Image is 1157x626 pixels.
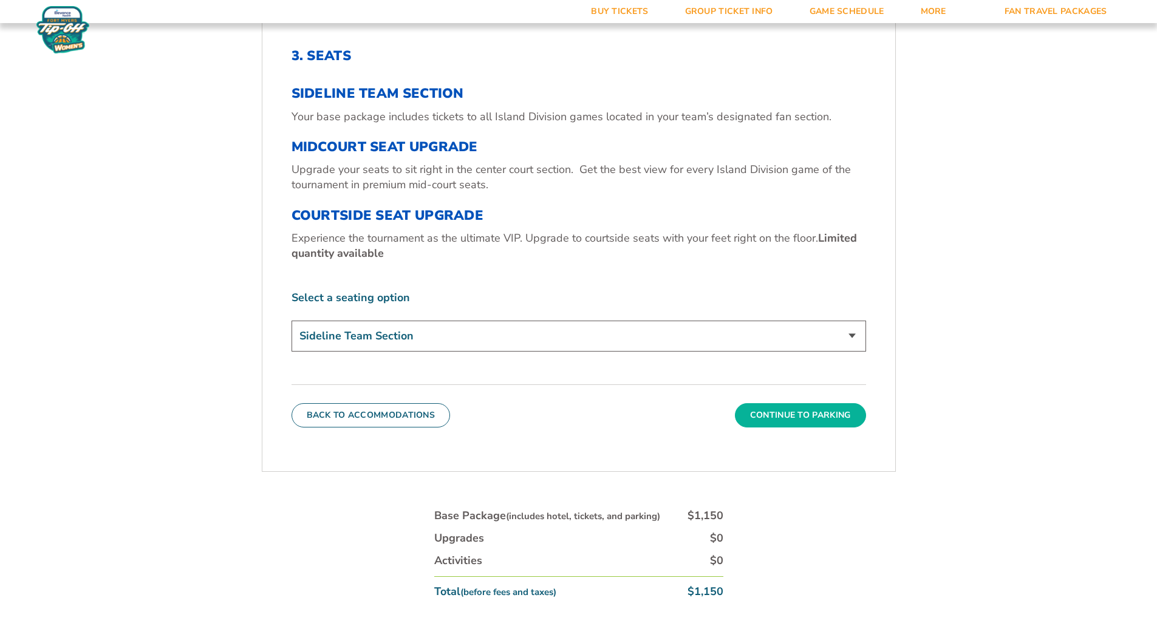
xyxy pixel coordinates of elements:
h3: Midcourt Seat Upgrade [292,139,866,155]
div: Total [434,584,556,599]
label: Select a seating option [292,290,866,305]
span: Your base package includes tickets to all Island Division games located in your team’s designated... [292,109,831,124]
strong: Limited quantity available [292,231,857,260]
div: Upgrades [434,531,484,546]
img: Women's Fort Myers Tip-Off [36,6,89,53]
div: Activities [434,553,482,568]
small: (before fees and taxes) [460,586,556,598]
h3: Courtside Seat Upgrade [292,208,866,223]
small: (includes hotel, tickets, and parking) [506,510,660,522]
button: Continue To Parking [735,403,866,427]
div: $1,150 [688,584,723,599]
h2: 3. Seats [292,48,866,64]
div: $1,150 [688,508,723,523]
p: Upgrade your seats to sit right in the center court section. Get the best view for every Island D... [292,162,866,192]
div: $0 [710,531,723,546]
div: $0 [710,553,723,568]
h3: Sideline Team Section [292,86,866,101]
button: Back To Accommodations [292,403,451,427]
p: Experience the tournament as the ultimate VIP. Upgrade to courtside seats with your feet right on... [292,231,866,261]
div: Base Package [434,508,660,523]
